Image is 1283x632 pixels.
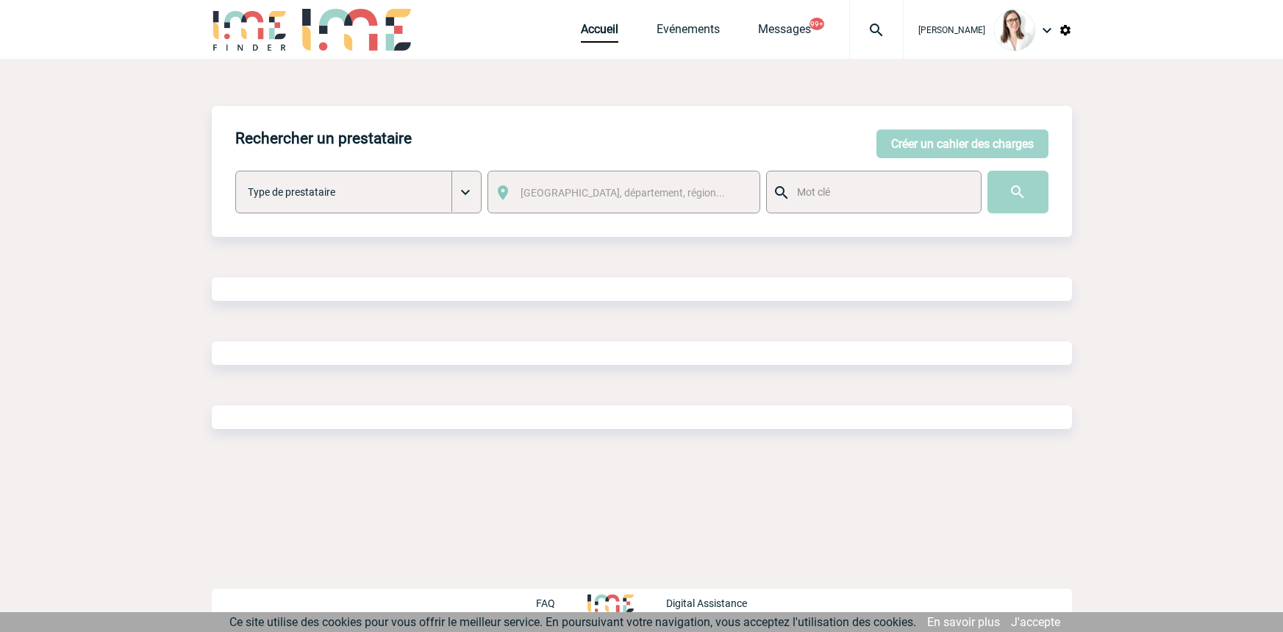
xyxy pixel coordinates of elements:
[666,597,747,609] p: Digital Assistance
[927,615,1000,629] a: En savoir plus
[918,25,985,35] span: [PERSON_NAME]
[987,171,1048,213] input: Submit
[521,187,725,199] span: [GEOGRAPHIC_DATA], département, région...
[793,182,968,202] input: Mot clé
[1011,615,1060,629] a: J'accepte
[235,129,412,147] h4: Rechercher un prestataire
[536,595,587,609] a: FAQ
[758,22,811,43] a: Messages
[994,10,1035,51] img: 122719-0.jpg
[212,9,288,51] img: IME-Finder
[581,22,618,43] a: Accueil
[536,597,555,609] p: FAQ
[657,22,720,43] a: Evénements
[810,18,824,30] button: 99+
[229,615,916,629] span: Ce site utilise des cookies pour vous offrir le meilleur service. En poursuivant votre navigation...
[587,594,633,612] img: http://www.idealmeetingsevents.fr/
